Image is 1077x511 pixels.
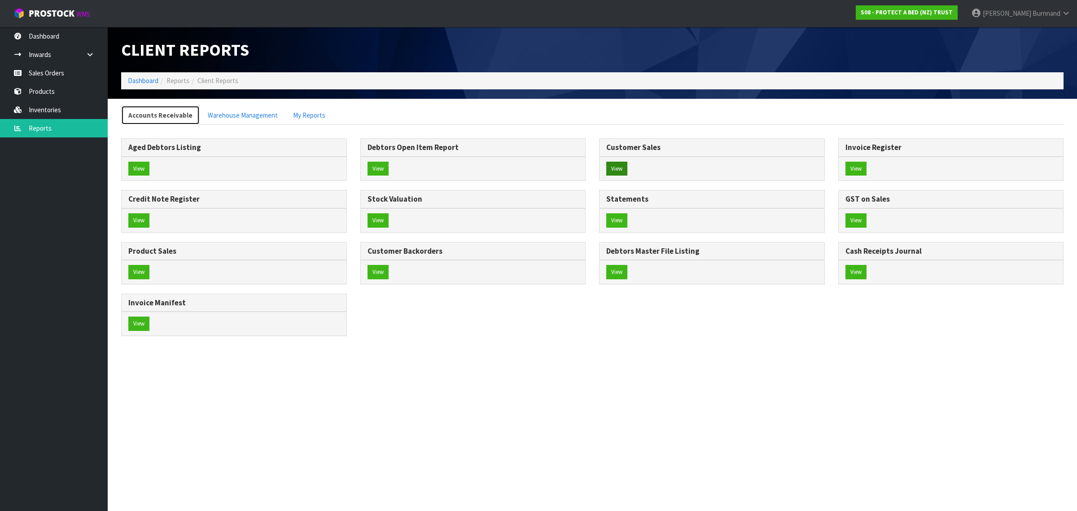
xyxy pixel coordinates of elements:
h3: Customer Sales [606,143,818,152]
a: Accounts Receivable [121,106,200,125]
span: Reports [166,76,189,85]
strong: S08 - PROTECT A BED (NZ) TRUST [861,9,953,16]
button: View [368,162,389,176]
button: View [845,213,867,228]
button: View [606,162,627,176]
h3: Debtors Open Item Report [368,143,579,152]
button: View [368,265,389,279]
h3: Debtors Master File Listing [606,247,818,255]
span: ProStock [29,8,74,19]
h3: Statements [606,195,818,203]
button: View [606,213,627,228]
small: WMS [76,10,90,18]
h3: Customer Backorders [368,247,579,255]
button: View [128,265,149,279]
span: Burnnand [1033,9,1060,18]
button: View [606,265,627,279]
button: View [368,213,389,228]
h3: Stock Valuation [368,195,579,203]
a: Dashboard [128,76,158,85]
button: View [128,317,149,331]
h3: Invoice Register [845,143,1057,152]
img: cube-alt.png [13,8,25,19]
h3: Cash Receipts Journal [845,247,1057,255]
button: View [128,213,149,228]
h3: GST on Sales [845,195,1057,203]
button: View [845,162,867,176]
button: View [845,265,867,279]
span: [PERSON_NAME] [983,9,1031,18]
h3: Product Sales [128,247,340,255]
h3: Credit Note Register [128,195,340,203]
a: Warehouse Management [201,106,285,125]
span: Client Reports [121,39,249,60]
span: Client Reports [197,76,238,85]
h3: Aged Debtors Listing [128,143,340,152]
a: My Reports [286,106,333,125]
button: View [128,162,149,176]
h3: Invoice Manifest [128,299,340,307]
